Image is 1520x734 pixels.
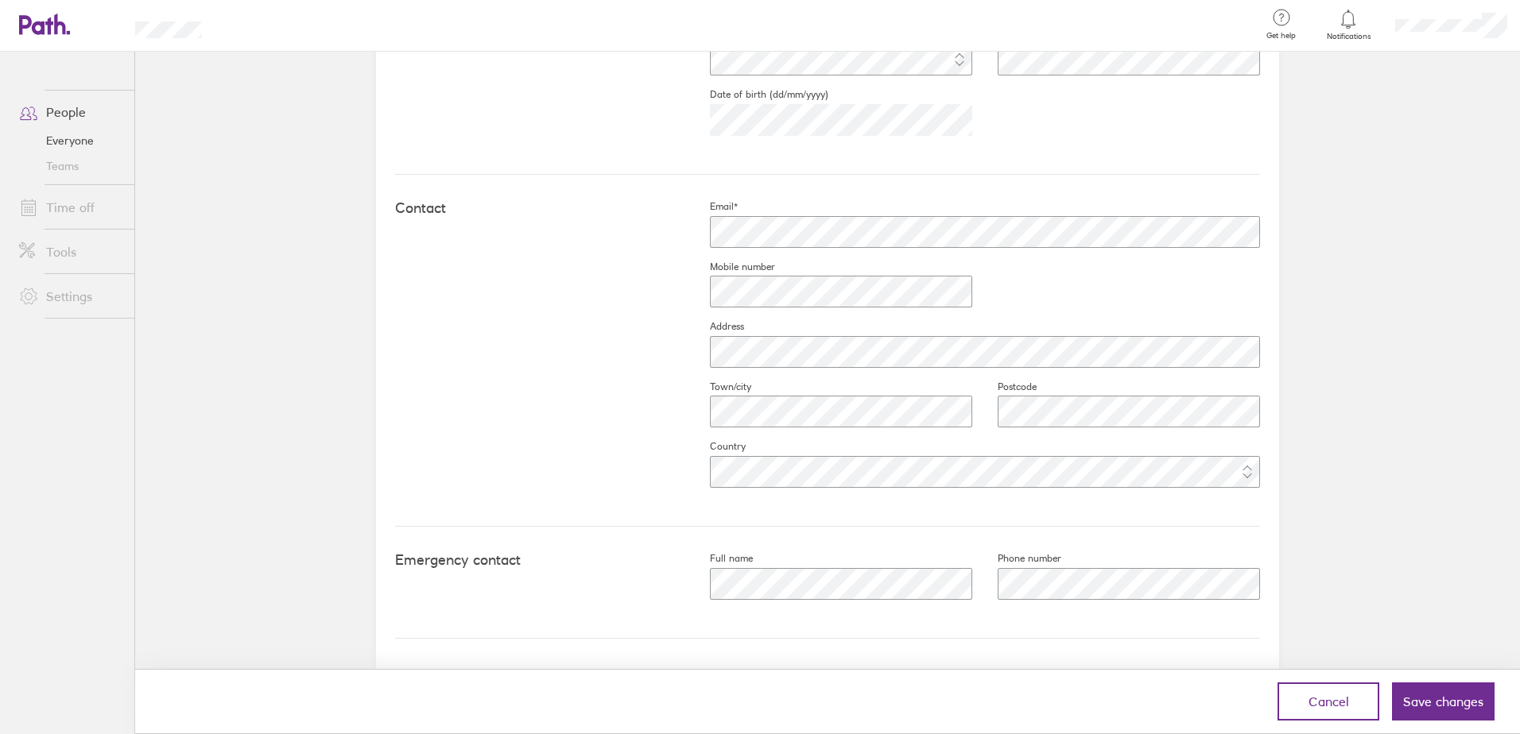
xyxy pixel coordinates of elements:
[1323,32,1375,41] span: Notifications
[684,320,744,333] label: Address
[6,96,134,128] a: People
[1278,682,1379,720] button: Cancel
[684,440,746,453] label: Country
[684,552,753,565] label: Full name
[6,128,134,153] a: Everyone
[684,381,751,393] label: Town/city
[6,280,134,312] a: Settings
[1255,31,1307,41] span: Get help
[395,552,684,569] h4: Emergency contact
[1392,682,1495,720] button: Save changes
[395,200,684,217] h4: Contact
[6,153,134,179] a: Teams
[684,200,738,213] label: Email*
[684,261,775,273] label: Mobile number
[6,236,134,268] a: Tools
[1403,694,1483,709] span: Save changes
[972,381,1037,393] label: Postcode
[1309,694,1349,709] span: Cancel
[684,88,828,101] label: Date of birth (dd/mm/yyyy)
[6,191,134,223] a: Time off
[972,552,1061,565] label: Phone number
[1323,8,1375,41] a: Notifications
